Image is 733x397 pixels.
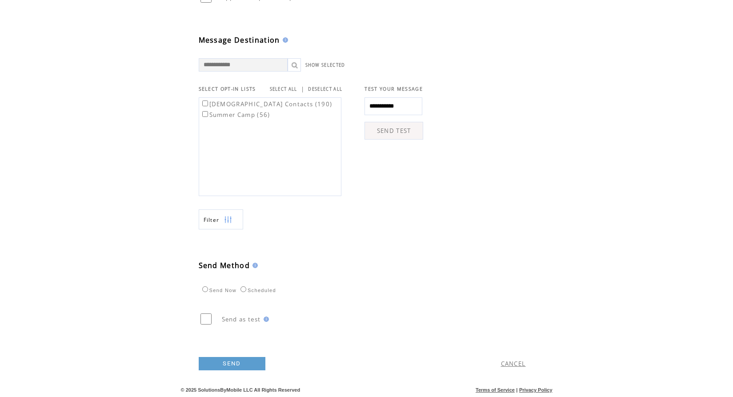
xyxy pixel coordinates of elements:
span: TEST YOUR MESSAGE [364,86,423,92]
span: SELECT OPT-IN LISTS [199,86,256,92]
img: help.gif [250,263,258,268]
span: Send as test [222,315,261,323]
span: | [516,387,517,393]
input: Send Now [202,286,208,292]
img: help.gif [261,317,269,322]
input: Summer Camp (56) [202,111,208,117]
img: help.gif [280,37,288,43]
span: Send Method [199,261,250,270]
a: Terms of Service [476,387,515,393]
a: CANCEL [501,360,526,368]
input: Scheduled [240,286,246,292]
label: Scheduled [238,288,276,293]
label: Summer Camp (56) [200,111,270,119]
span: | [301,85,304,93]
a: DESELECT ALL [308,86,342,92]
a: Filter [199,209,243,229]
a: SEND [199,357,265,370]
span: © 2025 SolutionsByMobile LLC All Rights Reserved [181,387,300,393]
label: [DEMOGRAPHIC_DATA] Contacts (190) [200,100,332,108]
a: Privacy Policy [519,387,553,393]
label: Send Now [200,288,236,293]
span: Show filters [204,216,220,224]
input: [DEMOGRAPHIC_DATA] Contacts (190) [202,100,208,106]
a: SEND TEST [364,122,423,140]
a: SELECT ALL [270,86,297,92]
a: SHOW SELECTED [305,62,345,68]
span: Message Destination [199,35,280,45]
img: filters.png [224,210,232,230]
